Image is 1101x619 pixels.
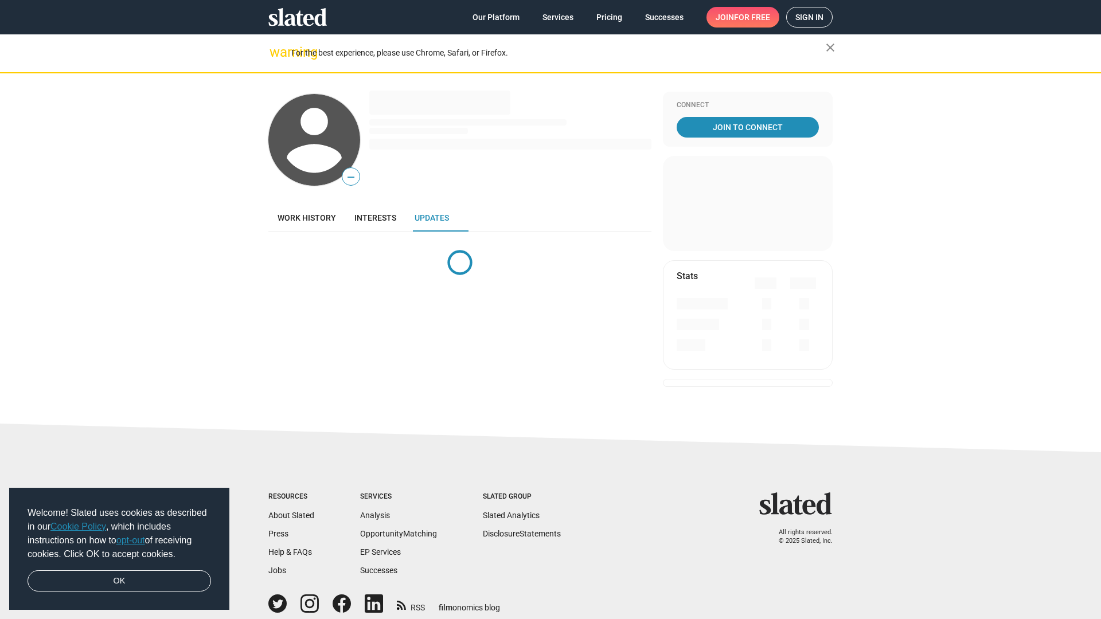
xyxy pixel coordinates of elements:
a: Analysis [360,511,390,520]
mat-icon: warning [270,45,283,59]
span: Join To Connect [679,117,817,138]
a: About Slated [268,511,314,520]
span: Pricing [596,7,622,28]
span: Welcome! Slated uses cookies as described in our , which includes instructions on how to of recei... [28,506,211,561]
div: Services [360,492,437,502]
div: Slated Group [483,492,561,502]
span: Services [542,7,573,28]
p: All rights reserved. © 2025 Slated, Inc. [767,528,833,545]
a: Jobs [268,566,286,575]
a: Sign in [786,7,833,28]
a: DisclosureStatements [483,529,561,538]
a: Help & FAQs [268,547,312,557]
span: Sign in [795,7,823,27]
span: film [439,603,452,612]
span: Successes [645,7,684,28]
a: Updates [405,204,458,232]
a: Press [268,529,288,538]
span: Join [716,7,770,28]
a: Our Platform [463,7,529,28]
mat-card-title: Stats [677,270,698,282]
a: Pricing [587,7,631,28]
div: Resources [268,492,314,502]
a: filmonomics blog [439,593,500,613]
a: Joinfor free [706,7,779,28]
div: Connect [677,101,819,110]
a: Cookie Policy [50,522,106,531]
a: Services [533,7,583,28]
a: dismiss cookie message [28,570,211,592]
a: Work history [268,204,345,232]
a: Interests [345,204,405,232]
span: for free [734,7,770,28]
a: Slated Analytics [483,511,540,520]
a: Join To Connect [677,117,819,138]
div: cookieconsent [9,488,229,610]
a: opt-out [116,535,145,545]
span: Updates [415,213,449,222]
a: RSS [397,596,425,613]
a: Successes [360,566,397,575]
a: EP Services [360,547,401,557]
span: — [342,170,360,185]
mat-icon: close [823,41,837,54]
span: Interests [354,213,396,222]
div: For the best experience, please use Chrome, Safari, or Firefox. [291,45,826,61]
a: OpportunityMatching [360,529,437,538]
span: Our Platform [473,7,520,28]
a: Successes [636,7,693,28]
span: Work history [278,213,336,222]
